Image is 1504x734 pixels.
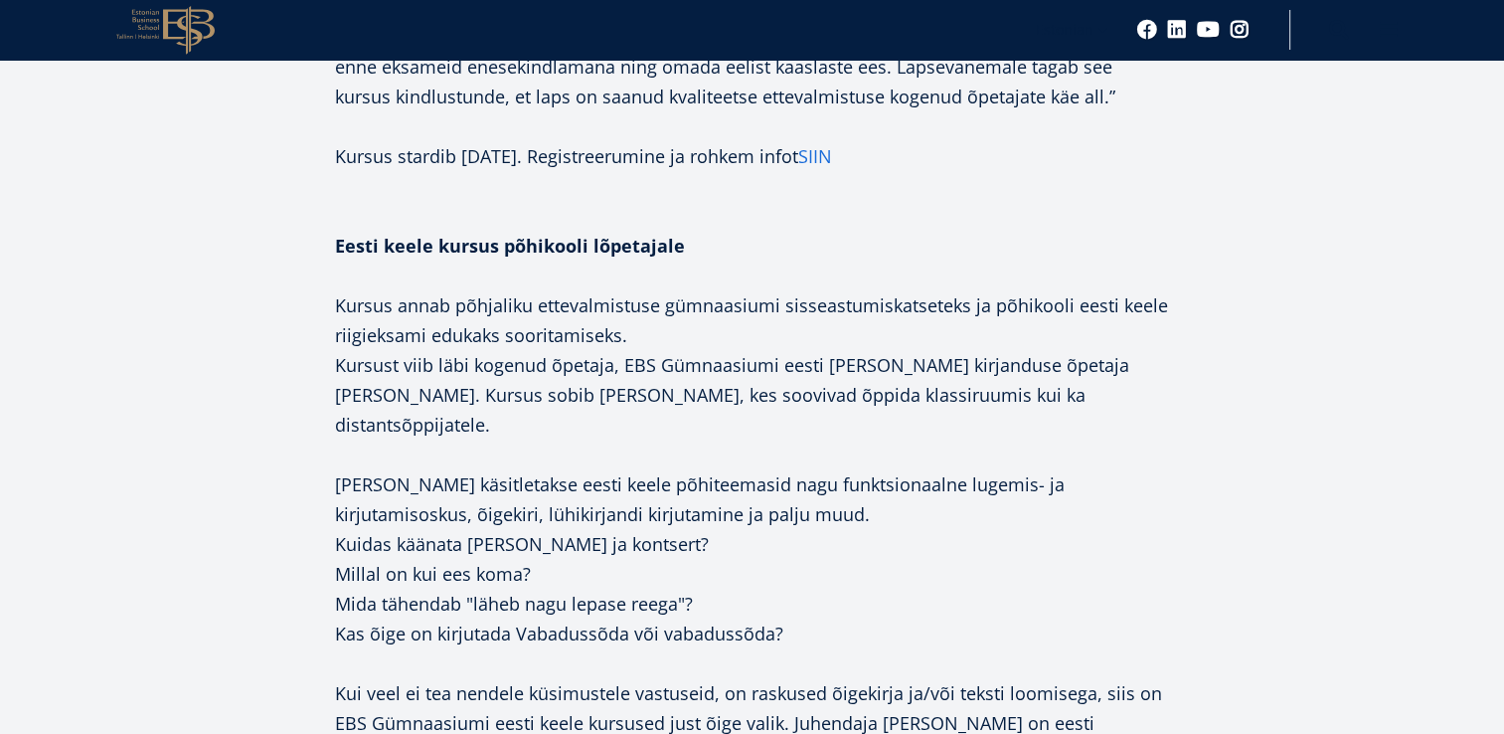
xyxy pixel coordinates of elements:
[335,234,685,258] strong: Eesti keele kursus põhikooli lõpetajale
[335,469,1170,529] p: [PERSON_NAME] käsitletakse eesti keele põhiteemasid nagu funktsionaalne lugemis- ja kirjutamisosk...
[335,141,1170,171] p: Kursus stardib [DATE]. Registreerumine ja rohkem infot
[335,529,1170,648] p: Kuidas käänata [PERSON_NAME] ja kontsert? Millal on kui ees koma? Mida tähendab "läheb nagu lepas...
[1167,20,1187,40] a: Linkedin
[1230,20,1250,40] a: Instagram
[798,141,832,171] a: SIIN
[335,350,1170,440] p: Kursust viib läbi kogenud õpetaja, EBS Gümnaasiumi eesti [PERSON_NAME] kirjanduse õpetaja [PERSON...
[335,231,1170,350] p: Kursus annab põhjaliku ettevalmistuse gümnaasiumi sisseastumiskatseteks ja põhikooli eesti keele ...
[1137,20,1157,40] a: Facebook
[1197,20,1220,40] a: Youtube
